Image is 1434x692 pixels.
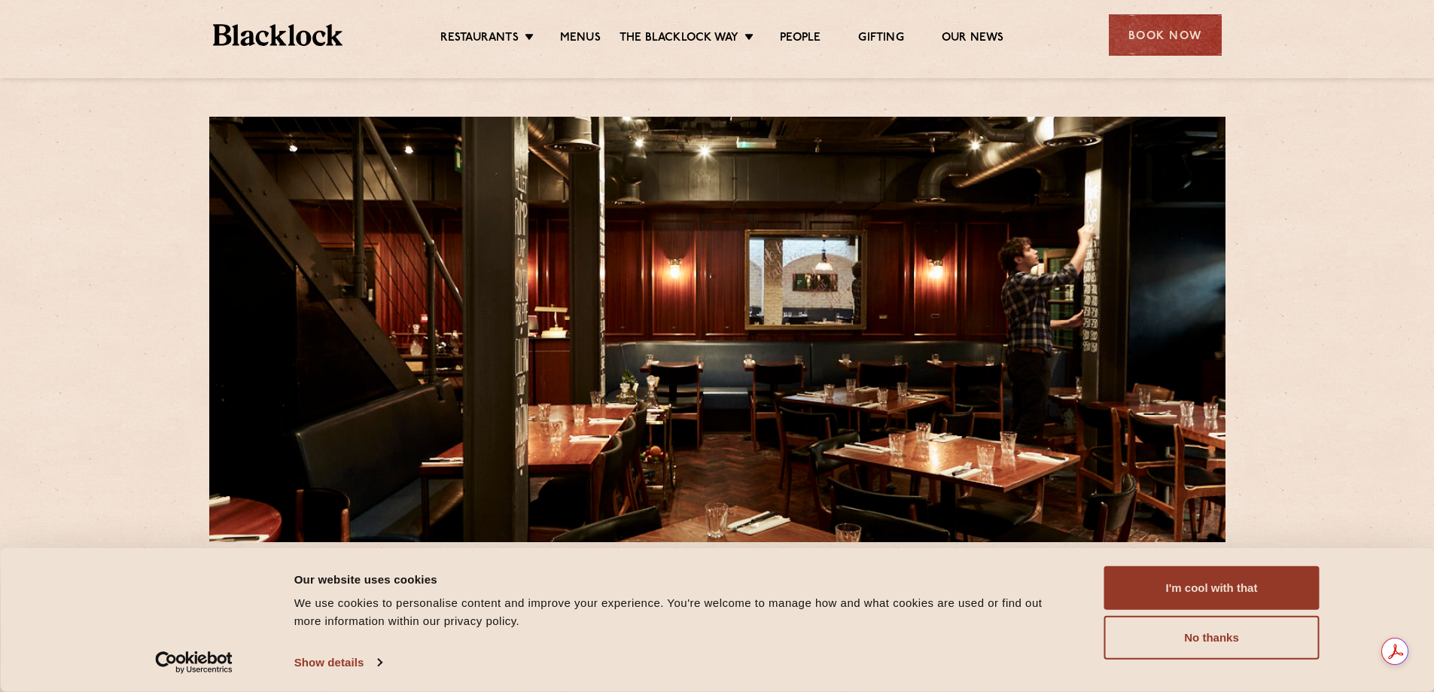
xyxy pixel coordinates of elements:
img: BL_Textured_Logo-footer-cropped.svg [213,24,343,46]
button: No thanks [1104,616,1320,660]
a: Our News [942,31,1004,47]
a: Gifting [858,31,903,47]
div: Book Now [1109,14,1222,56]
button: I'm cool with that [1104,566,1320,610]
a: People [780,31,821,47]
a: Restaurants [440,31,519,47]
div: Our website uses cookies [294,570,1070,588]
a: Usercentrics Cookiebot - opens in a new window [128,651,260,674]
a: The Blacklock Way [620,31,738,47]
a: Show details [294,651,382,674]
a: Menus [560,31,601,47]
div: We use cookies to personalise content and improve your experience. You're welcome to manage how a... [294,594,1070,630]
